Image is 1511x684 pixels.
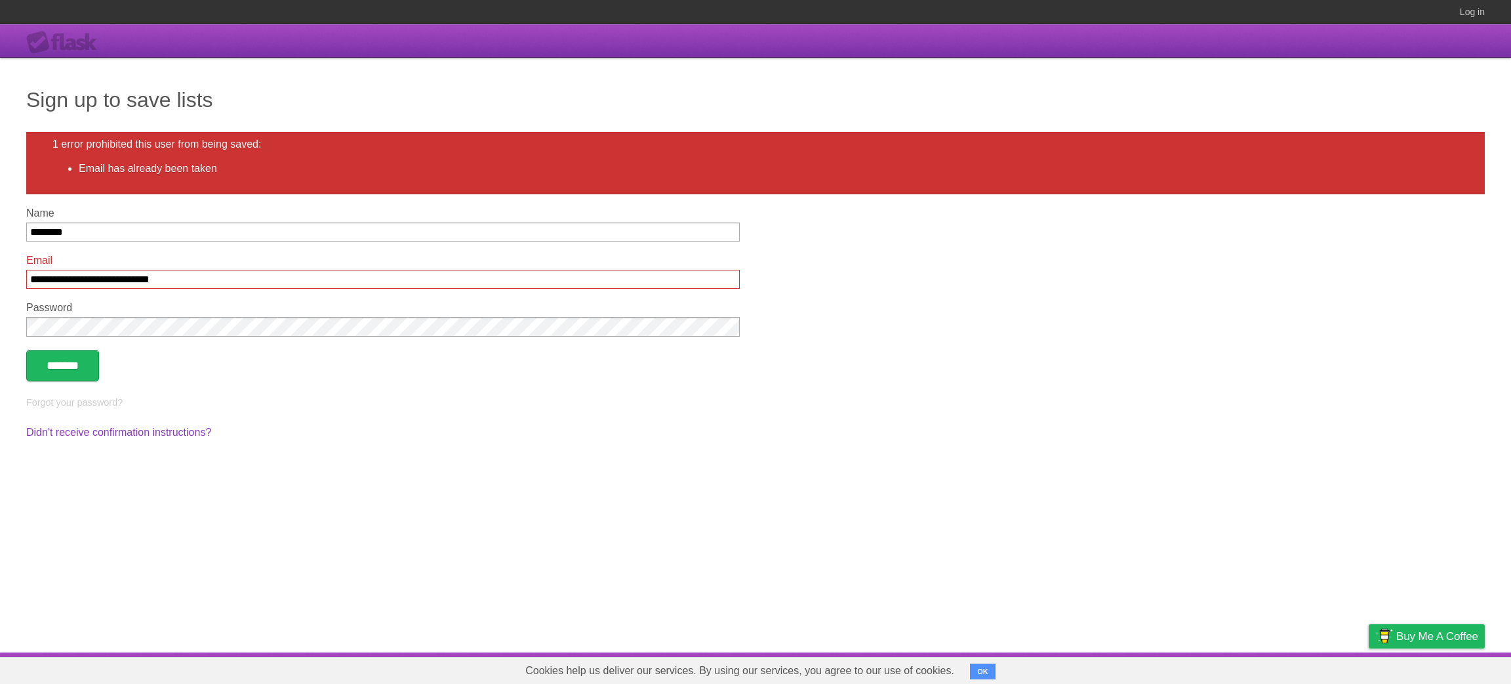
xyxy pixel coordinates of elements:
a: Suggest a feature [1402,656,1485,681]
li: Email has already been taken [79,161,1459,177]
span: Buy me a coffee [1396,625,1478,648]
span: Cookies help us deliver our services. By using our services, you agree to our use of cookies. [512,658,967,684]
a: About [1194,656,1222,681]
img: Buy me a coffee [1375,625,1393,647]
label: Name [26,207,740,219]
a: Terms [1307,656,1336,681]
h1: Sign up to save lists [26,84,1485,116]
a: Buy me a coffee [1369,624,1485,649]
a: Developers [1238,656,1291,681]
div: Flask [26,31,105,54]
label: Password [26,302,740,314]
h2: 1 error prohibited this user from being saved: [52,139,1459,150]
button: OK [970,664,996,679]
a: Forgot your password? [26,397,123,408]
label: Email [26,255,740,267]
a: Privacy [1352,656,1386,681]
a: Didn't receive confirmation instructions? [26,427,211,438]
